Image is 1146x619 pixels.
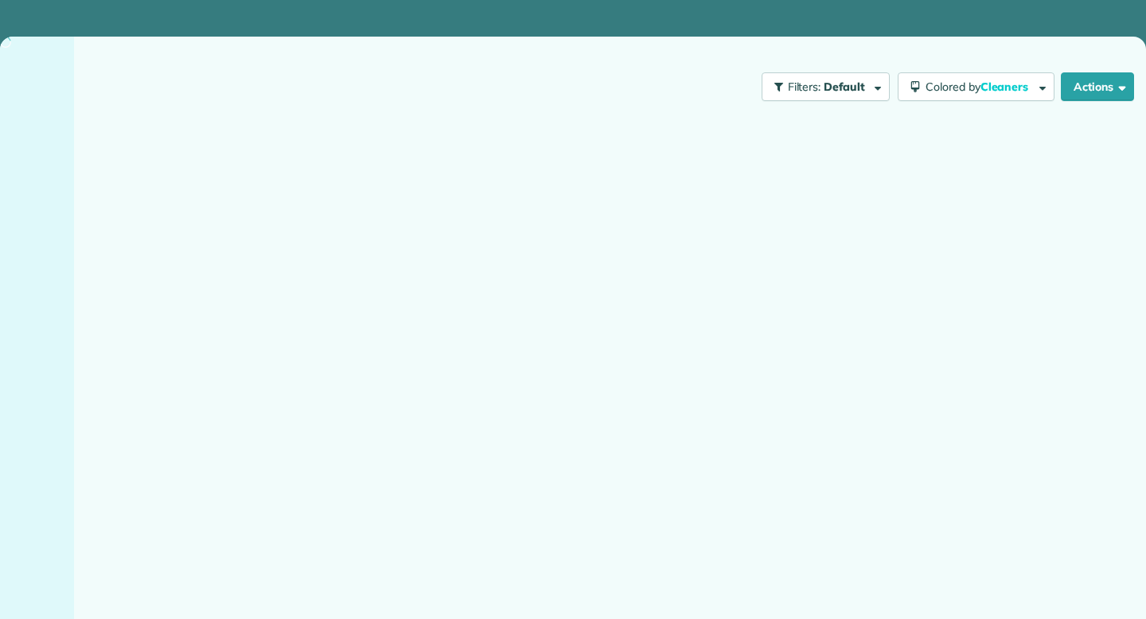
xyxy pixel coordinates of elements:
[926,80,1034,94] span: Colored by
[824,80,866,94] span: Default
[788,80,821,94] span: Filters:
[1061,72,1134,101] button: Actions
[762,72,890,101] button: Filters: Default
[898,72,1054,101] button: Colored byCleaners
[754,72,890,101] a: Filters: Default
[980,80,1031,94] span: Cleaners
